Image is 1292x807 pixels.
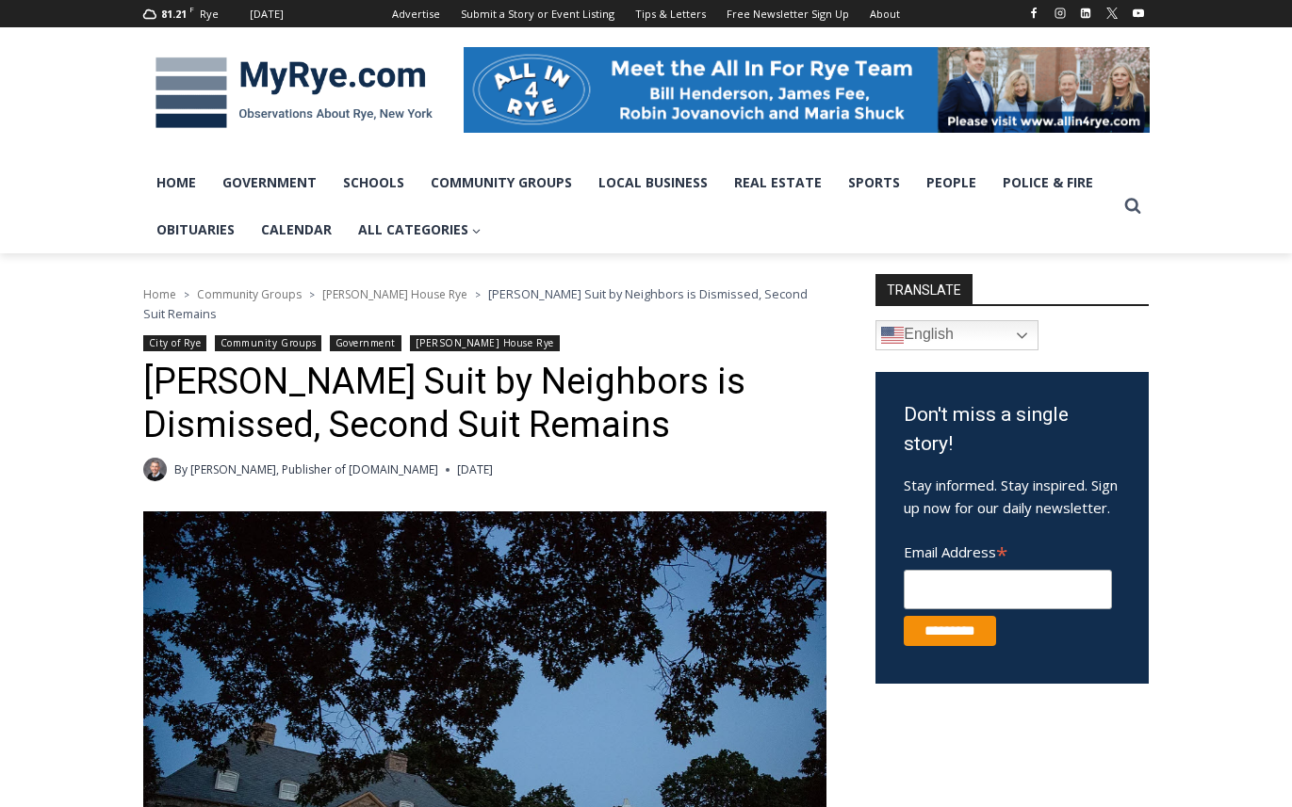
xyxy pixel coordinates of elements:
a: X [1101,2,1123,24]
a: Facebook [1022,2,1045,24]
a: YouTube [1127,2,1150,24]
a: People [913,159,989,206]
time: [DATE] [457,460,493,478]
a: [PERSON_NAME] House Rye [410,335,560,351]
a: [PERSON_NAME], Publisher of [DOMAIN_NAME] [190,461,438,477]
a: All Categories [345,206,495,253]
img: MyRye.com [143,44,445,142]
a: Home [143,286,176,302]
a: Calendar [248,206,345,253]
span: All Categories [358,219,482,240]
a: [PERSON_NAME] House Rye [322,286,467,302]
span: By [174,460,188,478]
a: Linkedin [1074,2,1097,24]
a: Obituaries [143,206,248,253]
a: Local Business [585,159,721,206]
span: > [309,288,315,301]
span: 81.21 [161,7,187,21]
a: Community Groups [215,335,321,351]
a: Community Groups [417,159,585,206]
nav: Primary Navigation [143,159,1116,254]
a: Home [143,159,209,206]
a: Schools [330,159,417,206]
a: Real Estate [721,159,835,206]
p: Stay informed. Stay inspired. Sign up now for our daily newsletter. [904,474,1120,519]
h1: [PERSON_NAME] Suit by Neighbors is Dismissed, Second Suit Remains [143,361,826,446]
img: All in for Rye [464,47,1150,132]
strong: TRANSLATE [875,274,973,304]
button: View Search Form [1116,189,1150,223]
img: en [881,324,904,347]
a: City of Rye [143,335,207,351]
label: Email Address [904,533,1112,567]
a: Government [209,159,330,206]
a: Sports [835,159,913,206]
a: Instagram [1049,2,1071,24]
a: Police & Fire [989,159,1106,206]
span: > [184,288,189,301]
a: English [875,320,1039,350]
a: Government [330,335,401,351]
nav: Breadcrumbs [143,284,826,323]
span: F [189,4,194,14]
span: [PERSON_NAME] Suit by Neighbors is Dismissed, Second Suit Remains [143,285,808,321]
span: > [475,288,481,301]
div: [DATE] [250,6,284,23]
h3: Don't miss a single story! [904,400,1120,460]
a: Author image [143,458,167,481]
div: Rye [200,6,219,23]
a: Community Groups [197,286,302,302]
